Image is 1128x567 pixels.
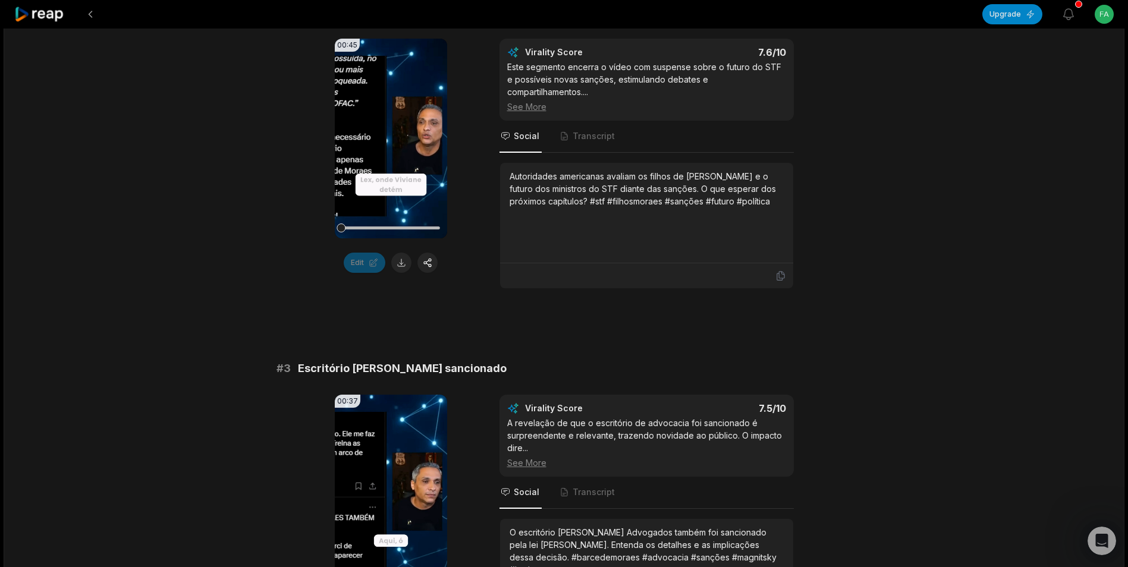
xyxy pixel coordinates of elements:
iframe: Intercom live chat [1088,527,1116,555]
nav: Tabs [499,121,794,153]
div: 7.5 /10 [658,402,786,414]
span: Transcript [573,130,615,142]
span: Social [514,486,539,498]
div: Este segmento encerra o vídeo com suspense sobre o futuro do STF e possíveis novas sanções, estim... [507,61,786,113]
span: # 3 [276,360,291,377]
div: Virality Score [525,402,653,414]
div: Autoridades americanas avaliam os filhos de [PERSON_NAME] e o futuro dos ministros do STF diante ... [510,170,784,207]
div: See More [507,100,786,113]
span: Transcript [573,486,615,498]
div: 7.6 /10 [658,46,786,58]
div: Virality Score [525,46,653,58]
span: Escritório [PERSON_NAME] sancionado [298,360,507,377]
nav: Tabs [499,477,794,509]
video: Your browser does not support mp4 format. [335,39,447,238]
div: See More [507,456,786,469]
button: Edit [344,253,385,273]
span: Social [514,130,539,142]
button: Upgrade [982,4,1042,24]
div: A revelação de que o escritório de advocacia foi sancionado é surpreendente e relevante, trazendo... [507,417,786,469]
